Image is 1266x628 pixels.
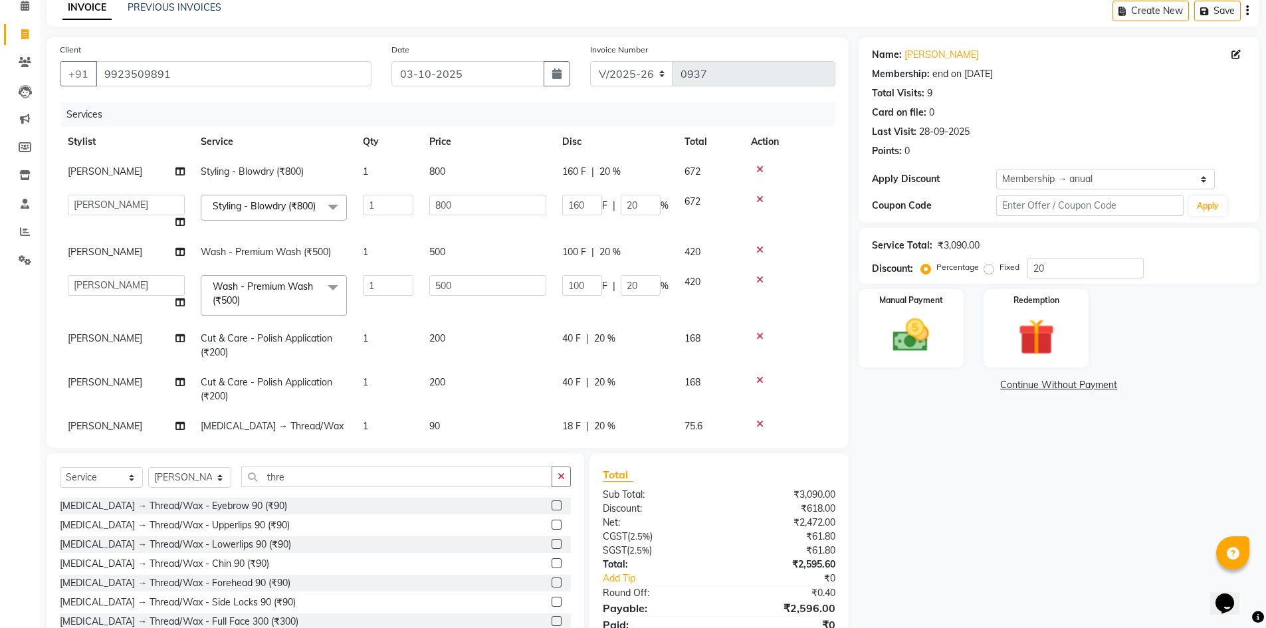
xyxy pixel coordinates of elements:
[932,67,993,81] div: end on [DATE]
[363,165,368,177] span: 1
[677,127,743,157] th: Total
[593,544,719,558] div: ( )
[593,502,719,516] div: Discount:
[719,544,845,558] div: ₹61.80
[603,530,627,542] span: CGST
[591,245,594,259] span: |
[1189,196,1227,216] button: Apply
[719,516,845,530] div: ₹2,472.00
[201,165,304,177] span: Styling - Blowdry (₹800)
[593,600,719,616] div: Payable:
[562,419,581,433] span: 18 F
[602,279,607,293] span: F
[685,276,700,288] span: 420
[316,200,322,212] a: x
[1112,1,1189,21] button: Create New
[391,44,409,56] label: Date
[429,420,440,432] span: 90
[60,127,193,157] th: Stylist
[872,172,997,186] div: Apply Discount
[363,332,368,344] span: 1
[872,67,930,81] div: Membership:
[872,86,924,100] div: Total Visits:
[594,375,615,389] span: 20 %
[1210,575,1253,615] iframe: chat widget
[193,127,355,157] th: Service
[685,420,702,432] span: 75.6
[629,545,649,556] span: 2.5%
[68,246,142,258] span: [PERSON_NAME]
[593,516,719,530] div: Net:
[201,246,331,258] span: Wash - Premium Wash (₹500)
[562,165,586,179] span: 160 F
[613,279,615,293] span: |
[60,557,269,571] div: [MEDICAL_DATA] → Thread/Wax - Chin 90 (₹90)
[429,332,445,344] span: 200
[630,531,650,542] span: 2.5%
[593,530,719,544] div: ( )
[60,499,287,513] div: [MEDICAL_DATA] → Thread/Wax - Eyebrow 90 (₹90)
[96,61,371,86] input: Search by Name/Mobile/Email/Code
[586,419,589,433] span: |
[562,375,581,389] span: 40 F
[562,245,586,259] span: 100 F
[1194,1,1241,21] button: Save
[872,106,926,120] div: Card on file:
[904,48,979,62] a: [PERSON_NAME]
[685,332,700,344] span: 168
[593,488,719,502] div: Sub Total:
[599,245,621,259] span: 20 %
[60,61,97,86] button: +91
[603,544,627,556] span: SGST
[719,502,845,516] div: ₹618.00
[421,127,554,157] th: Price
[355,127,421,157] th: Qty
[68,165,142,177] span: [PERSON_NAME]
[201,420,344,446] span: [MEDICAL_DATA] → Thread/Wax - Eyebrow 90 (₹90)
[201,376,332,402] span: Cut & Care - Polish Application (₹200)
[241,467,552,487] input: Search or Scan
[685,376,700,388] span: 168
[429,165,445,177] span: 800
[719,586,845,600] div: ₹0.40
[363,420,368,432] span: 1
[61,102,845,127] div: Services
[740,572,845,585] div: ₹0
[363,376,368,388] span: 1
[586,332,589,346] span: |
[213,280,313,306] span: Wash - Premium Wash (₹500)
[938,239,980,253] div: ₹3,090.00
[929,106,934,120] div: 0
[936,261,979,273] label: Percentage
[927,86,932,100] div: 9
[363,246,368,258] span: 1
[872,262,913,276] div: Discount:
[685,165,700,177] span: 672
[685,195,700,207] span: 672
[128,1,221,13] a: PREVIOUS INVOICES
[590,44,648,56] label: Invoice Number
[554,127,677,157] th: Disc
[719,600,845,616] div: ₹2,596.00
[586,375,589,389] span: |
[602,199,607,213] span: F
[613,199,615,213] span: |
[685,246,700,258] span: 420
[872,199,997,213] div: Coupon Code
[661,279,669,293] span: %
[1000,261,1019,273] label: Fixed
[872,48,902,62] div: Name:
[879,294,943,306] label: Manual Payment
[719,530,845,544] div: ₹61.80
[429,246,445,258] span: 500
[68,332,142,344] span: [PERSON_NAME]
[60,538,291,552] div: [MEDICAL_DATA] → Thread/Wax - Lowerlips 90 (₹90)
[1007,314,1066,360] img: _gift.svg
[594,332,615,346] span: 20 %
[719,488,845,502] div: ₹3,090.00
[881,314,940,356] img: _cash.svg
[904,144,910,158] div: 0
[429,376,445,388] span: 200
[872,144,902,158] div: Points:
[872,239,932,253] div: Service Total:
